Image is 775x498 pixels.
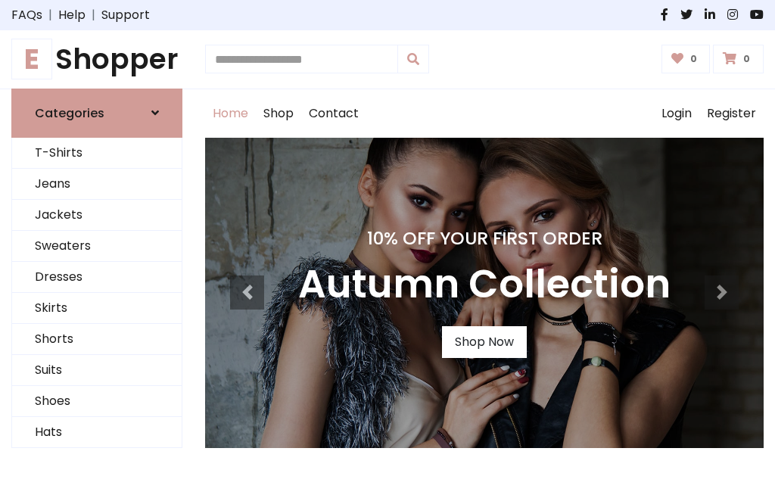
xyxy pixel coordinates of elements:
a: 0 [713,45,764,73]
a: Support [101,6,150,24]
a: Shorts [12,324,182,355]
span: 0 [739,52,754,66]
a: Home [205,89,256,138]
a: 0 [661,45,711,73]
h1: Shopper [11,42,182,76]
a: Login [654,89,699,138]
a: Skirts [12,293,182,324]
a: Categories [11,89,182,138]
h3: Autumn Collection [298,261,671,308]
a: Register [699,89,764,138]
a: Shop [256,89,301,138]
h4: 10% Off Your First Order [298,228,671,249]
span: | [86,6,101,24]
a: Shoes [12,386,182,417]
a: Hats [12,417,182,448]
a: Contact [301,89,366,138]
a: Jeans [12,169,182,200]
h6: Categories [35,106,104,120]
span: 0 [686,52,701,66]
a: Dresses [12,262,182,293]
a: T-Shirts [12,138,182,169]
a: Sweaters [12,231,182,262]
span: | [42,6,58,24]
a: Jackets [12,200,182,231]
a: EShopper [11,42,182,76]
a: Shop Now [442,326,527,358]
span: E [11,39,52,79]
a: Suits [12,355,182,386]
a: Help [58,6,86,24]
a: FAQs [11,6,42,24]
